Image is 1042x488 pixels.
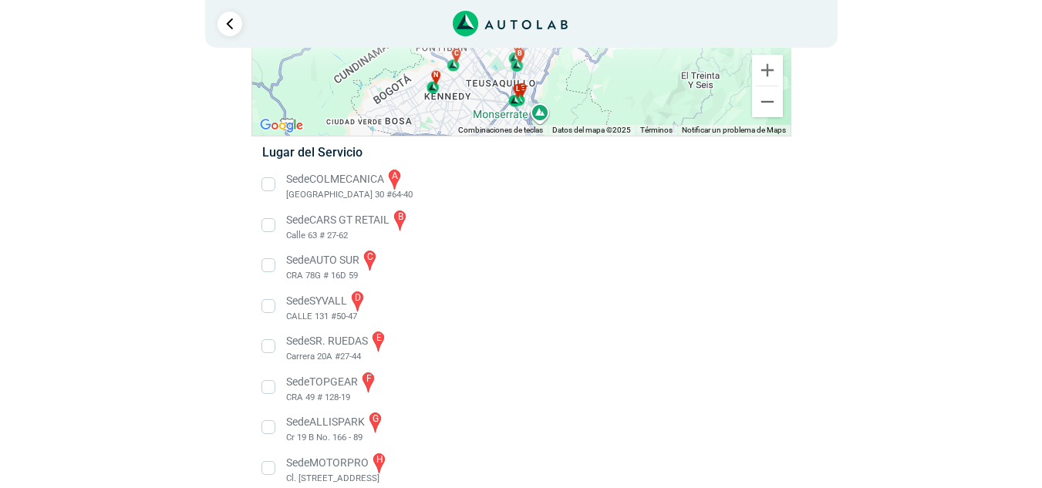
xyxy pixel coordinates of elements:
img: Google [256,116,307,136]
a: Abre esta zona en Google Maps (se abre en una nueva ventana) [256,116,307,136]
button: Combinaciones de teclas [458,125,543,136]
span: c [454,49,458,59]
span: b [518,49,522,59]
span: n [433,70,438,81]
button: Ampliar [752,55,783,86]
a: Términos [640,126,673,134]
button: Reducir [752,86,783,117]
h5: Lugar del Servicio [262,145,780,160]
a: Notificar un problema de Maps [682,126,786,134]
a: Link al sitio de autolab [453,15,568,30]
span: l [516,84,520,95]
span: e [520,83,524,94]
a: Ir al paso anterior [218,12,242,36]
span: Datos del mapa ©2025 [552,126,631,134]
